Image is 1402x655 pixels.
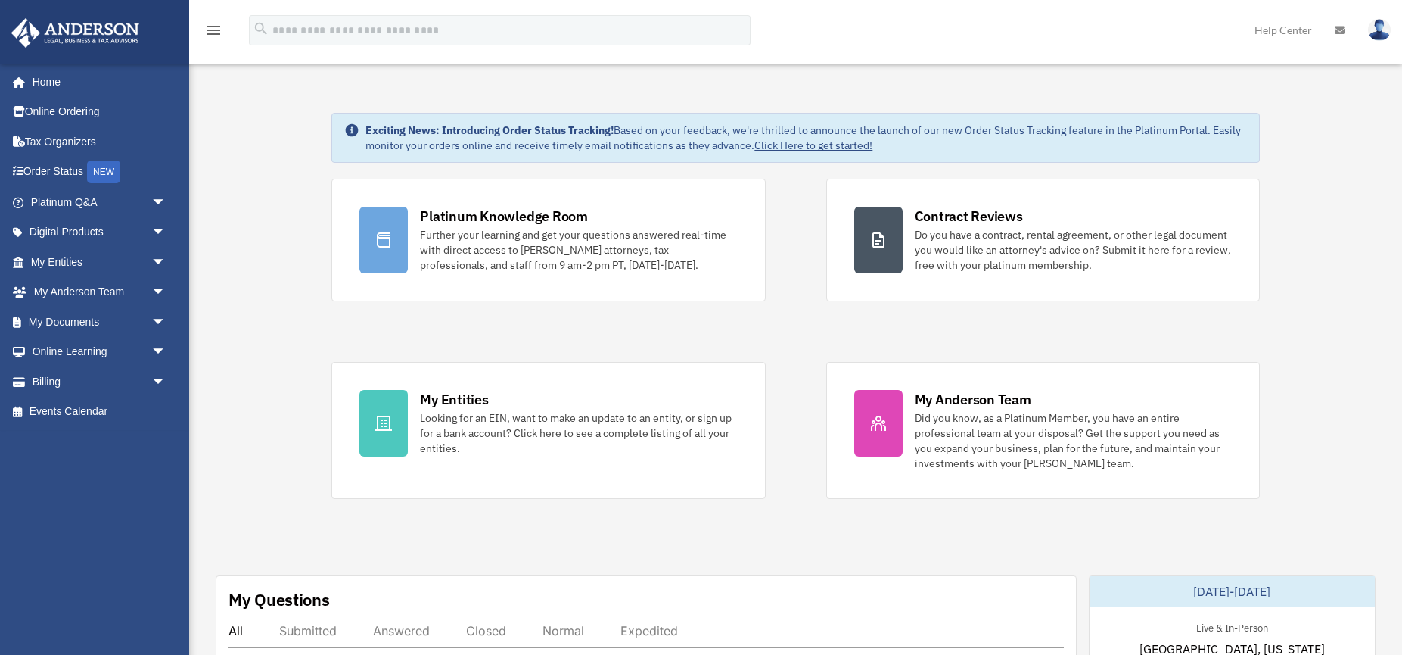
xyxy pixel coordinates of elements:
[420,207,588,226] div: Platinum Knowledge Room
[754,139,872,152] a: Click Here to get started!
[365,123,1246,153] div: Based on your feedback, we're thrilled to announce the launch of our new Order Status Tracking fe...
[620,623,678,638] div: Expedited
[915,410,1232,471] div: Did you know, as a Platinum Member, you have an entire professional team at your disposal? Get th...
[420,227,737,273] div: Further your learning and get your questions answered real-time with direct access to [PERSON_NAM...
[11,307,189,337] a: My Documentsarrow_drop_down
[420,410,737,456] div: Looking for an EIN, want to make an update to an entity, or sign up for a bank account? Click her...
[204,21,222,39] i: menu
[11,217,189,248] a: Digital Productsarrow_drop_down
[11,247,189,277] a: My Entitiesarrow_drop_down
[253,20,269,37] i: search
[11,337,189,367] a: Online Learningarrow_drop_down
[11,97,189,127] a: Online Ordering
[915,227,1232,273] div: Do you have a contract, rental agreement, or other legal document you would like an attorney's ad...
[1090,576,1375,607] div: [DATE]-[DATE]
[151,337,182,368] span: arrow_drop_down
[11,277,189,307] a: My Anderson Teamarrow_drop_down
[151,247,182,278] span: arrow_drop_down
[1368,19,1391,41] img: User Pic
[373,623,430,638] div: Answered
[151,307,182,338] span: arrow_drop_down
[11,157,189,188] a: Order StatusNEW
[420,390,488,409] div: My Entities
[1184,619,1280,635] div: Live & In-Person
[365,123,614,137] strong: Exciting News: Introducing Order Status Tracking!
[331,362,765,499] a: My Entities Looking for an EIN, want to make an update to an entity, or sign up for a bank accoun...
[826,362,1260,499] a: My Anderson Team Did you know, as a Platinum Member, you have an entire professional team at your...
[466,623,506,638] div: Closed
[151,277,182,308] span: arrow_drop_down
[915,390,1031,409] div: My Anderson Team
[279,623,337,638] div: Submitted
[11,126,189,157] a: Tax Organizers
[151,366,182,398] span: arrow_drop_down
[228,623,243,638] div: All
[11,67,182,97] a: Home
[11,397,189,427] a: Events Calendar
[87,161,120,183] div: NEW
[915,207,1023,226] div: Contract Reviews
[826,179,1260,301] a: Contract Reviews Do you have a contract, rental agreement, or other legal document you would like...
[151,187,182,218] span: arrow_drop_down
[204,27,222,39] a: menu
[228,588,330,611] div: My Questions
[542,623,584,638] div: Normal
[151,217,182,248] span: arrow_drop_down
[11,187,189,217] a: Platinum Q&Aarrow_drop_down
[331,179,765,301] a: Platinum Knowledge Room Further your learning and get your questions answered real-time with dire...
[7,18,144,48] img: Anderson Advisors Platinum Portal
[11,366,189,397] a: Billingarrow_drop_down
